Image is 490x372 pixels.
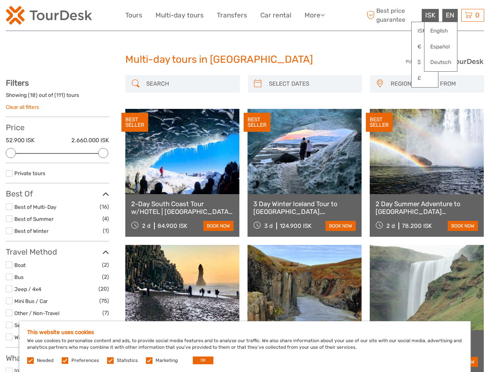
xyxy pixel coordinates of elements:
[71,136,109,145] label: 2.660.000 ISK
[142,222,151,229] span: 2 d
[89,12,99,21] button: Open LiveChat chat widget
[217,10,247,21] a: Transfers
[102,272,109,281] span: (2)
[102,308,109,317] span: (7)
[102,320,109,329] span: (3)
[6,189,109,198] h3: Best Of
[365,7,420,24] span: Best price guarantee
[6,353,109,363] h3: What do you want to see?
[30,91,36,99] label: 18
[366,113,393,132] div: BEST SELLER
[474,11,481,19] span: 0
[326,221,356,231] a: book now
[412,71,438,85] a: £
[6,91,109,103] div: Showing ( ) out of ( ) tours
[193,356,213,364] button: OK
[280,222,312,229] div: 124.900 ISK
[14,286,41,292] a: Jeep / 4x4
[6,123,109,132] h3: Price
[203,221,234,231] a: book now
[125,10,142,21] a: Tours
[121,113,148,132] div: BEST SELLER
[100,202,109,211] span: (16)
[14,216,54,222] a: Best of Summer
[19,321,471,372] div: We use cookies to personalise content and ads, to provide social media features and to analyse ou...
[448,221,478,231] a: book now
[99,284,109,293] span: (20)
[14,204,56,210] a: Best of Multi-Day
[103,226,109,235] span: (1)
[14,322,39,328] a: Self-Drive
[156,357,178,364] label: Marketing
[412,40,438,54] a: €
[71,357,99,364] label: Preferences
[253,200,356,216] a: 3 Day Winter Iceland Tour to [GEOGRAPHIC_DATA], [GEOGRAPHIC_DATA], [GEOGRAPHIC_DATA] and [GEOGRAP...
[425,11,435,19] span: ISK
[305,10,325,21] a: More
[6,6,92,25] img: 120-15d4194f-c635-41b9-a512-a3cb382bfb57_logo_small.png
[266,77,358,91] input: SELECT DATES
[117,357,138,364] label: Statistics
[14,170,45,176] a: Private tours
[424,24,457,38] a: English
[14,334,33,340] a: Walking
[27,329,463,336] h5: This website uses cookies
[442,9,458,22] div: EN
[37,357,54,364] label: Needed
[156,10,204,21] a: Multi-day tours
[412,24,438,38] a: ISK
[14,274,24,280] a: Bus
[11,14,88,20] p: We're away right now. Please check back later!
[131,200,234,216] a: 2-Day South Coast Tour w/HOTEL | [GEOGRAPHIC_DATA], [GEOGRAPHIC_DATA], [GEOGRAPHIC_DATA] & Waterf...
[6,104,39,110] a: Clear all filters
[405,57,484,66] img: PurchaseViaTourDesk.png
[99,296,109,305] span: (75)
[14,298,48,304] a: Mini Bus / Car
[56,91,63,99] label: 111
[158,222,187,229] div: 84.900 ISK
[14,310,59,316] a: Other / Non-Travel
[424,40,457,54] a: Español
[244,113,270,132] div: BEST SELLER
[376,200,478,216] a: 2 Day Summer Adventure to [GEOGRAPHIC_DATA] [GEOGRAPHIC_DATA], Glacier Hiking, [GEOGRAPHIC_DATA],...
[387,77,480,90] button: REGION / STARTS FROM
[260,10,291,21] a: Car rental
[412,55,438,69] a: $
[6,136,35,145] label: 52.900 ISK
[143,77,235,91] input: SEARCH
[6,78,29,88] strong: Filters
[14,262,26,268] a: Boat
[125,53,365,66] h1: Multi-day tours in [GEOGRAPHIC_DATA]
[102,214,109,223] span: (4)
[424,55,457,69] a: Deutsch
[402,222,432,229] div: 78.200 ISK
[14,228,48,234] a: Best of Winter
[386,222,395,229] span: 2 d
[102,260,109,269] span: (2)
[6,247,109,257] h3: Travel Method
[264,222,273,229] span: 3 d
